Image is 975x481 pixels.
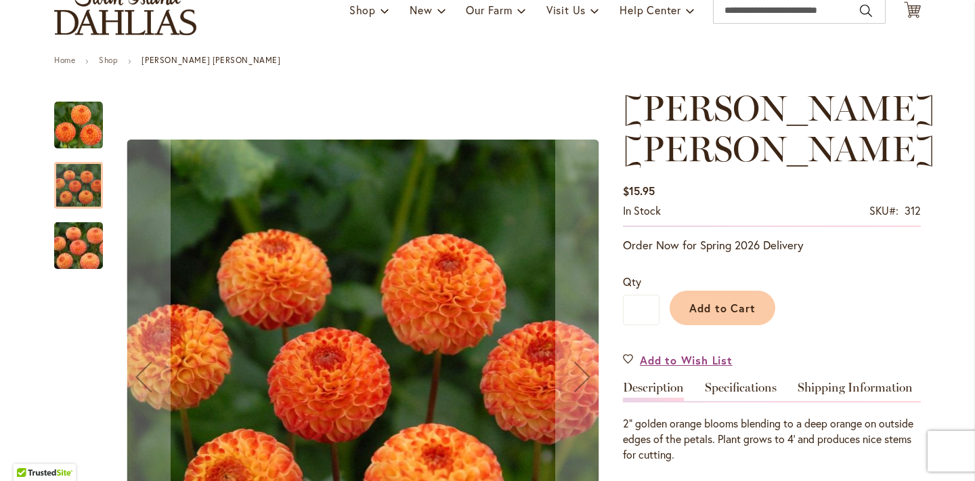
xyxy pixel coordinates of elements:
[623,381,684,401] a: Description
[705,381,777,401] a: Specifications
[54,88,116,148] div: GINGER WILLO
[905,203,921,219] div: 312
[410,3,432,17] span: New
[99,55,118,65] a: Shop
[689,301,756,315] span: Add to Cart
[640,352,733,368] span: Add to Wish List
[623,274,641,289] span: Qty
[623,184,655,198] span: $15.95
[623,87,935,170] span: [PERSON_NAME] [PERSON_NAME]
[623,381,921,463] div: Detailed Product Info
[670,291,775,325] button: Add to Cart
[623,352,733,368] a: Add to Wish List
[623,416,921,463] div: 2” golden orange blooms blending to a deep orange on outside edges of the petals. Plant grows to ...
[620,3,681,17] span: Help Center
[54,209,103,269] div: GINGER WILLO
[623,203,661,219] div: Availability
[54,148,116,209] div: GINGER WILLO
[869,203,898,217] strong: SKU
[10,433,48,471] iframe: Launch Accessibility Center
[546,3,586,17] span: Visit Us
[623,203,661,217] span: In stock
[466,3,512,17] span: Our Farm
[349,3,376,17] span: Shop
[30,213,127,278] img: GINGER WILLO
[142,55,280,65] strong: [PERSON_NAME] [PERSON_NAME]
[54,101,103,150] img: GINGER WILLO
[798,381,913,401] a: Shipping Information
[623,237,921,253] p: Order Now for Spring 2026 Delivery
[54,55,75,65] a: Home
